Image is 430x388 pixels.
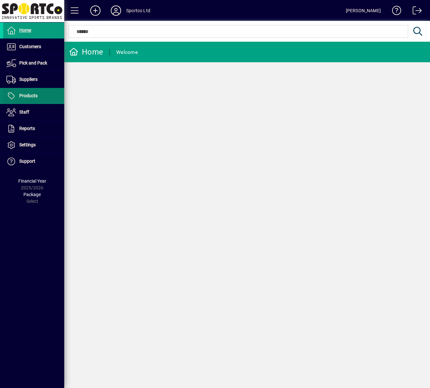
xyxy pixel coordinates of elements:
[3,72,64,88] a: Suppliers
[387,1,401,22] a: Knowledge Base
[408,1,422,22] a: Logout
[18,178,46,184] span: Financial Year
[23,192,41,197] span: Package
[85,5,106,16] button: Add
[3,88,64,104] a: Products
[3,104,64,120] a: Staff
[19,60,47,65] span: Pick and Pack
[3,121,64,137] a: Reports
[19,142,36,147] span: Settings
[346,5,381,16] div: [PERSON_NAME]
[19,126,35,131] span: Reports
[106,5,126,16] button: Profile
[3,55,64,71] a: Pick and Pack
[69,47,103,57] div: Home
[19,109,29,115] span: Staff
[3,39,64,55] a: Customers
[116,47,138,57] div: Welcome
[3,153,64,169] a: Support
[19,28,31,33] span: Home
[19,77,38,82] span: Suppliers
[126,5,150,16] div: Sportco Ltd
[3,137,64,153] a: Settings
[19,159,35,164] span: Support
[19,44,41,49] span: Customers
[19,93,38,98] span: Products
